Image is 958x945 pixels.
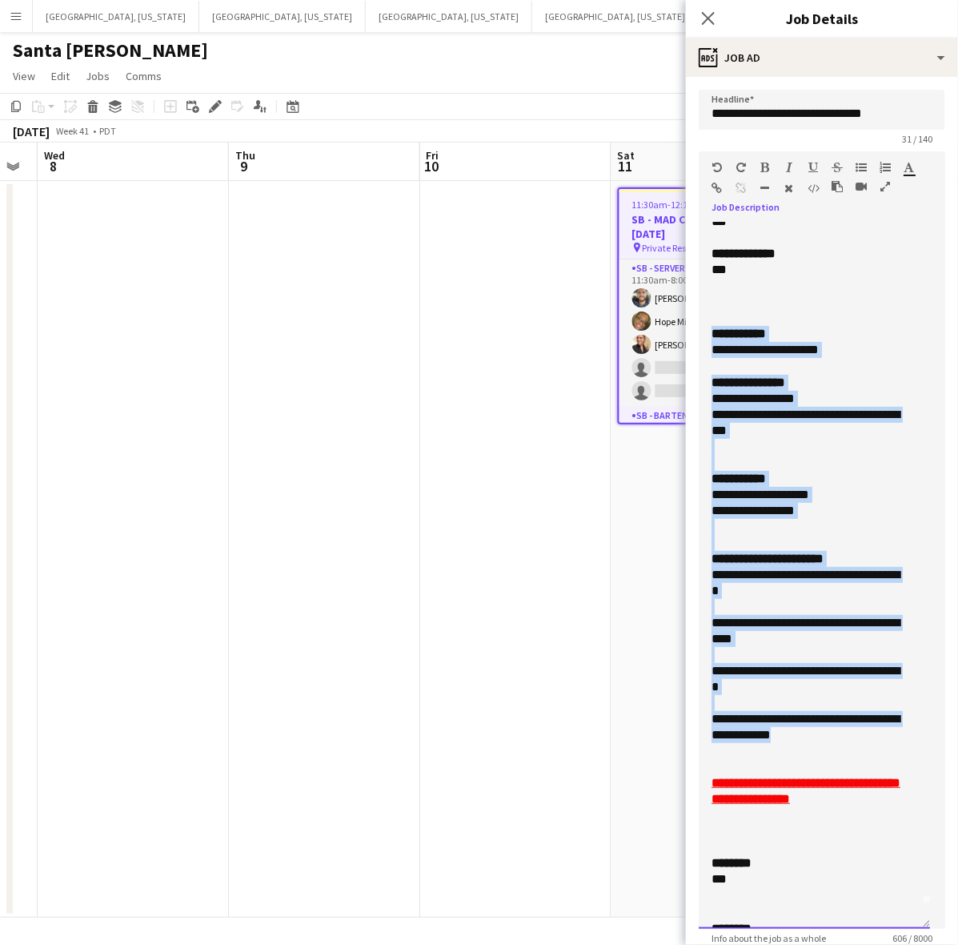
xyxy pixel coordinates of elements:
span: 10 [424,157,439,175]
button: Strikethrough [832,161,843,174]
span: Private Residence [643,242,715,254]
span: 11 [615,157,635,175]
span: Sat [618,148,635,163]
button: Fullscreen [880,180,891,193]
button: [GEOGRAPHIC_DATA], [US_STATE] [532,1,699,32]
div: Job Ad [686,38,958,77]
a: Edit [45,66,76,86]
button: Ordered List [880,161,891,174]
button: Horizontal Line [760,182,771,195]
span: 606 / 8000 [880,932,945,944]
button: Underline [808,161,819,174]
span: 31 / 140 [889,133,945,145]
a: Jobs [79,66,116,86]
span: Comms [126,69,162,83]
span: Jobs [86,69,110,83]
button: Insert video [856,180,867,193]
span: View [13,69,35,83]
button: Bold [760,161,771,174]
span: Wed [44,148,65,163]
span: Info about the job as a whole [699,932,839,944]
button: Paste as plain text [832,180,843,193]
span: Edit [51,69,70,83]
span: 11:30am-12:15am (12h45m) (Sun) [632,199,756,211]
span: Week 41 [53,125,93,137]
button: Unordered List [856,161,867,174]
app-job-card: 11:30am-12:15am (12h45m) (Sun)6/14SB - MAD Co. Montecito [DATE] Private Residence4 RolesSB - Serv... [618,187,797,424]
button: Undo [711,161,723,174]
app-card-role: SB - Bartender3A1/32:30pm-11:00pm (8h30m) [619,407,796,508]
div: [DATE] [13,123,50,139]
h3: Job Details [686,8,958,29]
button: Italic [784,161,795,174]
button: [GEOGRAPHIC_DATA], [US_STATE] [366,1,532,32]
app-card-role: SB - Server3/511:30am-8:00pm (8h30m)[PERSON_NAME]Hope Miles[PERSON_NAME] [619,259,796,407]
button: HTML Code [808,182,819,195]
a: Comms [119,66,168,86]
button: [GEOGRAPHIC_DATA], [US_STATE] [199,1,366,32]
button: Clear Formatting [784,182,795,195]
h3: SB - MAD Co. Montecito [DATE] [619,212,796,241]
span: 9 [233,157,255,175]
button: [GEOGRAPHIC_DATA], [US_STATE] [33,1,199,32]
span: Thu [235,148,255,163]
h1: Santa [PERSON_NAME] [13,38,208,62]
span: Fri [427,148,439,163]
button: Insert Link [711,182,723,195]
span: 8 [42,157,65,175]
button: Redo [736,161,747,174]
div: PDT [99,125,116,137]
a: View [6,66,42,86]
button: Text Color [904,161,915,174]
